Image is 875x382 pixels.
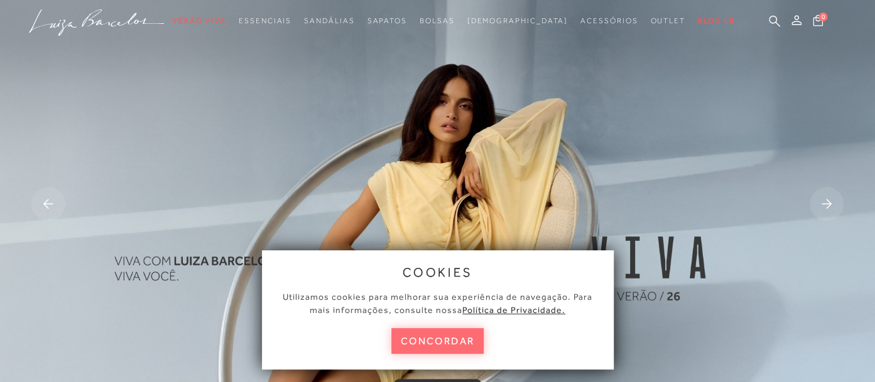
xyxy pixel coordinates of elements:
a: noSubCategoriesText [580,9,638,33]
span: Verão Viva [172,16,226,25]
a: noSubCategoriesText [467,9,568,33]
a: BLOG LB [698,9,734,33]
span: Outlet [650,16,685,25]
a: noSubCategoriesText [420,9,455,33]
span: Sapatos [367,16,406,25]
a: noSubCategoriesText [367,9,406,33]
a: noSubCategoriesText [172,9,226,33]
span: 0 [818,13,827,21]
span: cookies [403,265,473,279]
span: Sandálias [304,16,354,25]
span: BLOG LB [698,16,734,25]
a: noSubCategoriesText [650,9,685,33]
span: Essenciais [239,16,291,25]
button: 0 [809,14,827,31]
button: concordar [391,328,484,354]
span: [DEMOGRAPHIC_DATA] [467,16,568,25]
span: Bolsas [420,16,455,25]
a: noSubCategoriesText [304,9,354,33]
a: Política de Privacidade. [462,305,565,315]
span: Utilizamos cookies para melhorar sua experiência de navegação. Para mais informações, consulte nossa [283,292,592,315]
a: noSubCategoriesText [239,9,291,33]
span: Acessórios [580,16,638,25]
